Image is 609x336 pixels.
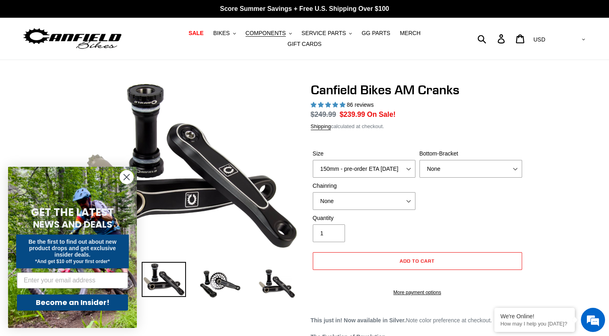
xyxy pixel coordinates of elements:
img: Load image into Gallery viewer, CANFIELD-AM_DH-CRANKS [254,262,299,306]
span: On Sale! [367,109,396,120]
label: Quantity [313,214,415,222]
span: $239.99 [340,110,365,118]
img: Canfield Bikes [22,26,123,52]
img: Load image into Gallery viewer, Canfield Bikes AM Cranks [198,262,242,306]
p: Note color preference at checkout. [311,316,524,325]
h1: Canfield Bikes AM Cranks [311,82,524,97]
span: BIKES [213,30,230,37]
span: 86 reviews [347,102,374,108]
s: $249.99 [311,110,336,118]
a: SALE [184,28,207,39]
span: GET THE LATEST [31,205,114,220]
span: Add to cart [400,258,435,264]
button: BIKES [209,28,240,39]
a: GIFT CARDS [283,39,326,50]
button: SERVICE PARTS [297,28,356,39]
a: GG PARTS [357,28,394,39]
span: *And get $10 off your first order* [35,259,109,264]
span: Be the first to find out about new product drops and get exclusive insider deals. [29,239,117,258]
button: COMPONENTS [242,28,296,39]
input: Enter your email address [17,272,128,288]
a: Shipping [311,123,331,130]
p: How may I help you today? [500,321,569,327]
span: SERVICE PARTS [301,30,346,37]
input: Search [482,30,502,48]
img: Load image into Gallery viewer, Canfield Cranks [142,262,186,297]
button: Close dialog [120,170,134,184]
span: SALE [188,30,203,37]
label: Size [313,149,415,158]
strong: This just in! Now available in Silver. [311,317,406,324]
a: More payment options [313,289,522,296]
span: MERCH [400,30,420,37]
span: GIFT CARDS [287,41,322,48]
span: COMPONENTS [246,30,286,37]
span: NEWS AND DEALS [33,218,112,231]
div: We're Online! [500,313,569,319]
a: MERCH [396,28,424,39]
span: GG PARTS [361,30,390,37]
label: Chainring [313,182,415,190]
span: 4.97 stars [311,102,347,108]
button: Add to cart [313,252,522,270]
button: Become an Insider! [17,295,128,311]
label: Bottom-Bracket [419,149,522,158]
div: calculated at checkout. [311,122,524,131]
